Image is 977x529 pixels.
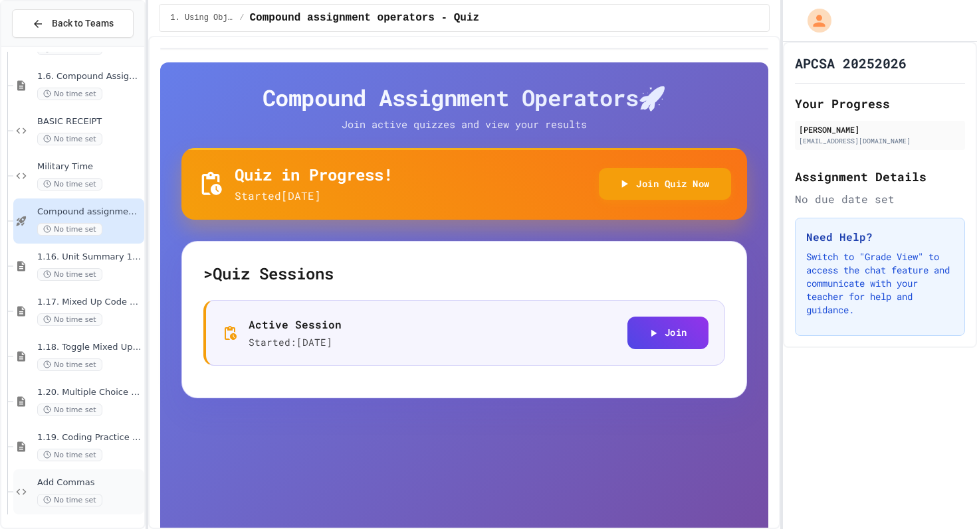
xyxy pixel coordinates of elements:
[37,161,142,173] span: Military Time
[249,335,342,350] p: Started: [DATE]
[235,188,393,204] p: Started [DATE]
[37,116,142,127] span: BASIC RECEIPT
[249,317,342,333] p: Active Session
[795,167,965,186] h2: Assignment Details
[203,263,724,284] h5: > Quiz Sessions
[799,123,961,135] div: [PERSON_NAME]
[37,404,102,416] span: No time set
[37,432,142,443] span: 1.19. Coding Practice 1a (1.1-1.6)
[795,54,907,72] h1: APCSA 20252026
[806,229,954,245] h3: Need Help?
[795,191,965,207] div: No due date set
[806,250,954,317] p: Switch to "Grade View" to access the chat feature and communicate with your teacher for help and ...
[37,88,102,100] span: No time set
[599,168,731,200] button: Join Quiz Now
[235,164,393,185] h5: Quiz in Progress!
[37,223,102,236] span: No time set
[239,13,244,23] span: /
[52,17,114,31] span: Back to Teams
[794,5,835,36] div: My Account
[799,136,961,146] div: [EMAIL_ADDRESS][DOMAIN_NAME]
[314,117,613,132] p: Join active quizzes and view your results
[795,94,965,113] h2: Your Progress
[37,449,102,461] span: No time set
[37,358,102,371] span: No time set
[37,297,142,308] span: 1.17. Mixed Up Code Practice 1.1-1.6
[37,133,102,145] span: No time set
[37,494,102,506] span: No time set
[12,9,134,38] button: Back to Teams
[37,71,142,82] span: 1.6. Compound Assignment Operators
[37,206,142,218] span: Compound assignment operators - Quiz
[37,313,102,326] span: No time set
[37,268,102,281] span: No time set
[170,13,234,23] span: 1. Using Objects and Methods
[37,477,142,489] span: Add Commas
[181,84,746,112] h4: Compound Assignment Operators 🚀
[37,178,102,190] span: No time set
[627,317,708,349] button: Join
[37,252,142,263] span: 1.16. Unit Summary 1a (1.1-1.6)
[37,342,142,353] span: 1.18. Toggle Mixed Up or Write Code Practice 1.1-1.6
[250,10,480,26] span: Compound assignment operators - Quiz
[37,387,142,398] span: 1.20. Multiple Choice Exercises for Unit 1a (1.1-1.6)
